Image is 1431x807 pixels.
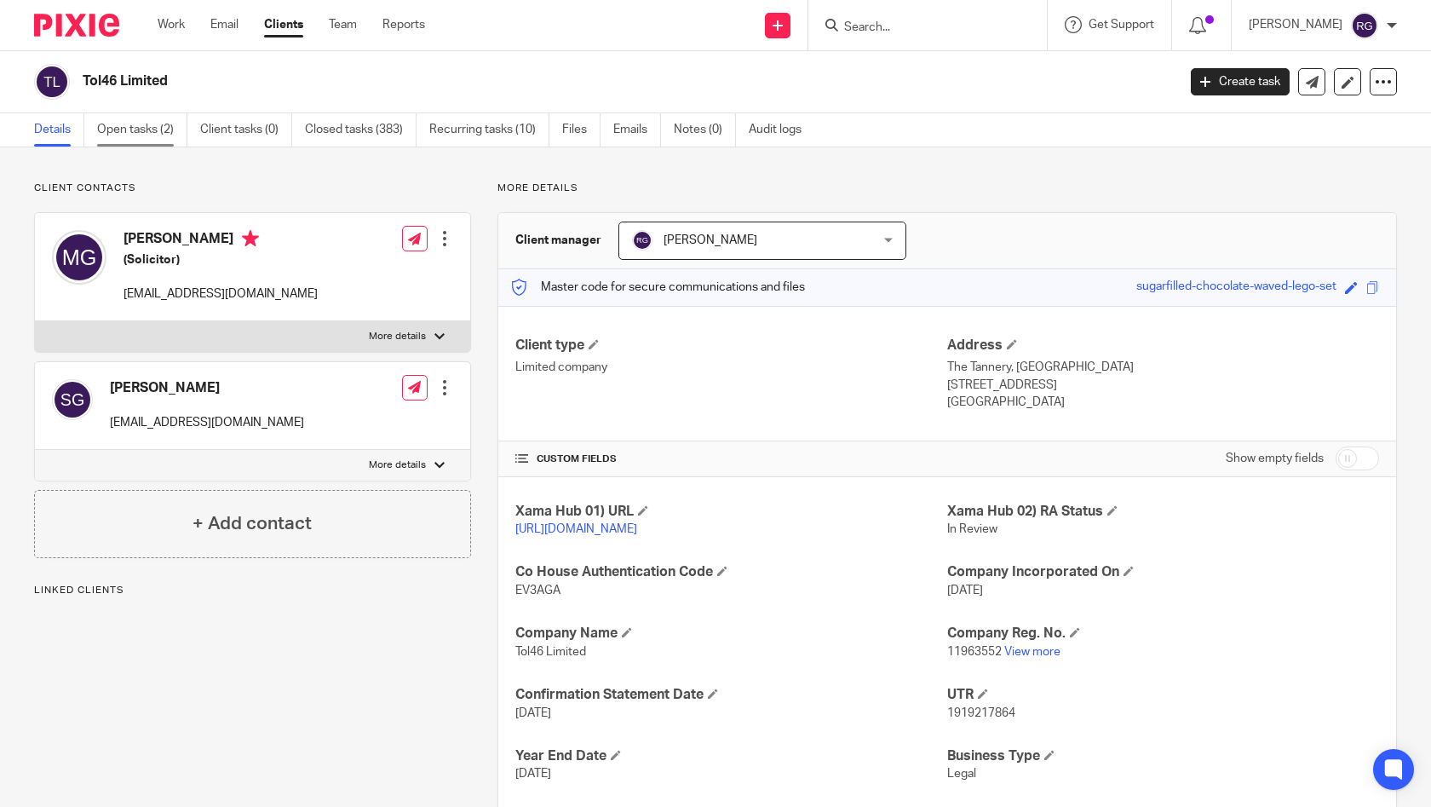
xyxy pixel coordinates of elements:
span: Get Support [1089,19,1154,31]
img: svg%3E [1351,12,1378,39]
p: Client contacts [34,182,471,195]
i: Primary [242,230,259,247]
h4: Business Type [947,747,1379,765]
h3: Client manager [515,232,601,249]
a: [URL][DOMAIN_NAME] [515,523,637,535]
span: [DATE] [515,707,551,719]
p: [STREET_ADDRESS] [947,377,1379,394]
p: [EMAIL_ADDRESS][DOMAIN_NAME] [124,285,318,303]
h4: Company Reg. No. [947,625,1379,643]
a: Work [158,16,185,33]
p: Limited company [515,359,947,376]
a: Details [34,113,84,147]
span: Tol46 Limited [515,646,586,658]
h4: Xama Hub 01) URL [515,503,947,521]
h4: Company Incorporated On [947,563,1379,581]
a: Team [329,16,357,33]
a: Client tasks (0) [200,113,292,147]
label: Show empty fields [1226,450,1324,467]
a: Reports [382,16,425,33]
img: svg%3E [52,379,93,420]
p: More details [497,182,1397,195]
h4: [PERSON_NAME] [124,230,318,251]
h4: Address [947,337,1379,355]
a: Notes (0) [674,113,736,147]
a: View more [1004,646,1060,658]
p: [EMAIL_ADDRESS][DOMAIN_NAME] [110,414,304,431]
span: 1919217864 [947,707,1015,719]
p: Linked clients [34,584,471,597]
img: Pixie [34,14,119,37]
h4: [PERSON_NAME] [110,379,304,397]
p: The Tannery, [GEOGRAPHIC_DATA] [947,359,1379,376]
a: Email [210,16,238,33]
span: Legal [947,768,976,780]
span: In Review [947,523,997,535]
h4: Company Name [515,625,947,643]
h5: (Solicitor) [124,251,318,268]
h4: Year End Date [515,747,947,765]
p: More details [369,330,426,343]
a: Closed tasks (383) [305,113,417,147]
a: Files [562,113,601,147]
h4: UTR [947,686,1379,704]
span: [PERSON_NAME] [664,234,757,246]
p: [GEOGRAPHIC_DATA] [947,394,1379,411]
p: Master code for secure communications and files [511,279,805,296]
h4: Confirmation Statement Date [515,686,947,704]
a: Open tasks (2) [97,113,187,147]
p: More details [369,458,426,472]
div: sugarfilled-chocolate-waved-lego-set [1136,278,1336,297]
h4: Xama Hub 02) RA Status [947,503,1379,521]
h4: CUSTOM FIELDS [515,452,947,466]
a: Audit logs [749,113,814,147]
h4: Client type [515,337,947,355]
span: [DATE] [947,585,983,597]
a: Emails [613,113,661,147]
span: EV3AGA [515,585,560,597]
span: 11963552 [947,646,1002,658]
span: [DATE] [515,768,551,780]
h4: + Add contact [193,510,312,537]
h4: Co House Authentication Code [515,563,947,581]
a: Recurring tasks (10) [429,113,549,147]
a: Create task [1191,68,1290,95]
img: svg%3E [52,230,106,285]
img: svg%3E [632,230,652,251]
h2: Tol46 Limited [83,72,949,90]
p: [PERSON_NAME] [1249,16,1342,33]
input: Search [842,20,996,36]
img: svg%3E [34,64,70,100]
a: Clients [264,16,303,33]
